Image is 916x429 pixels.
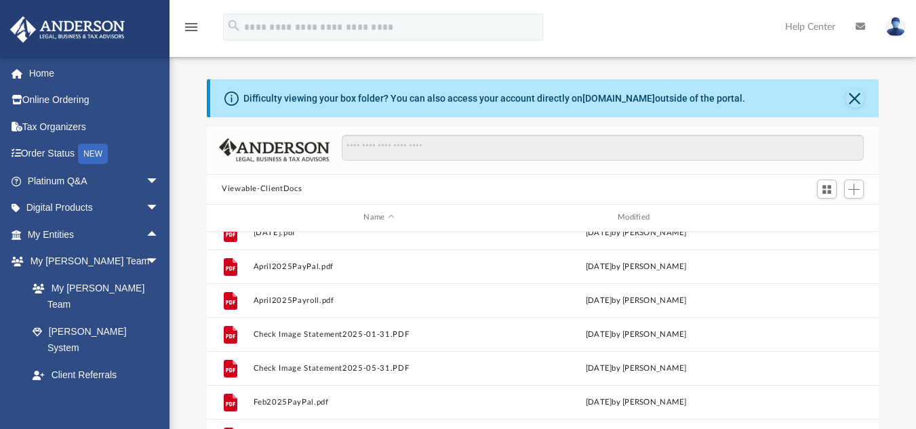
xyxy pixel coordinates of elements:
a: Client Referrals [19,361,173,388]
div: id [213,211,247,224]
input: Search files and folders [342,135,864,161]
span: arrow_drop_up [146,221,173,249]
a: Online Ordering [9,87,180,114]
img: Anderson Advisors Platinum Portal [6,16,129,43]
a: menu [183,26,199,35]
button: Viewable-ClientDocs [222,183,302,195]
a: My [PERSON_NAME] Team [19,274,166,318]
div: Name [253,211,504,224]
a: [DOMAIN_NAME] [582,93,655,104]
img: User Pic [885,17,906,37]
a: Order StatusNEW [9,140,180,168]
div: id [768,211,862,224]
a: My [PERSON_NAME] Teamarrow_drop_down [9,248,173,275]
a: Digital Productsarrow_drop_down [9,195,180,222]
a: [PERSON_NAME] System [19,318,173,361]
div: Difficulty viewing your box folder? You can also access your account directly on outside of the p... [243,91,745,106]
span: arrow_drop_down [146,248,173,276]
div: NEW [78,144,108,164]
button: Close [845,89,864,108]
i: menu [183,19,199,35]
a: Platinum Q&Aarrow_drop_down [9,167,180,195]
a: Tax Organizers [9,113,180,140]
a: Home [9,60,180,87]
div: Modified [510,211,761,224]
span: arrow_drop_down [146,195,173,222]
button: Add [844,180,864,199]
a: My Entitiesarrow_drop_up [9,221,180,248]
i: search [226,18,241,33]
span: arrow_drop_down [146,167,173,195]
button: Switch to Grid View [817,180,837,199]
